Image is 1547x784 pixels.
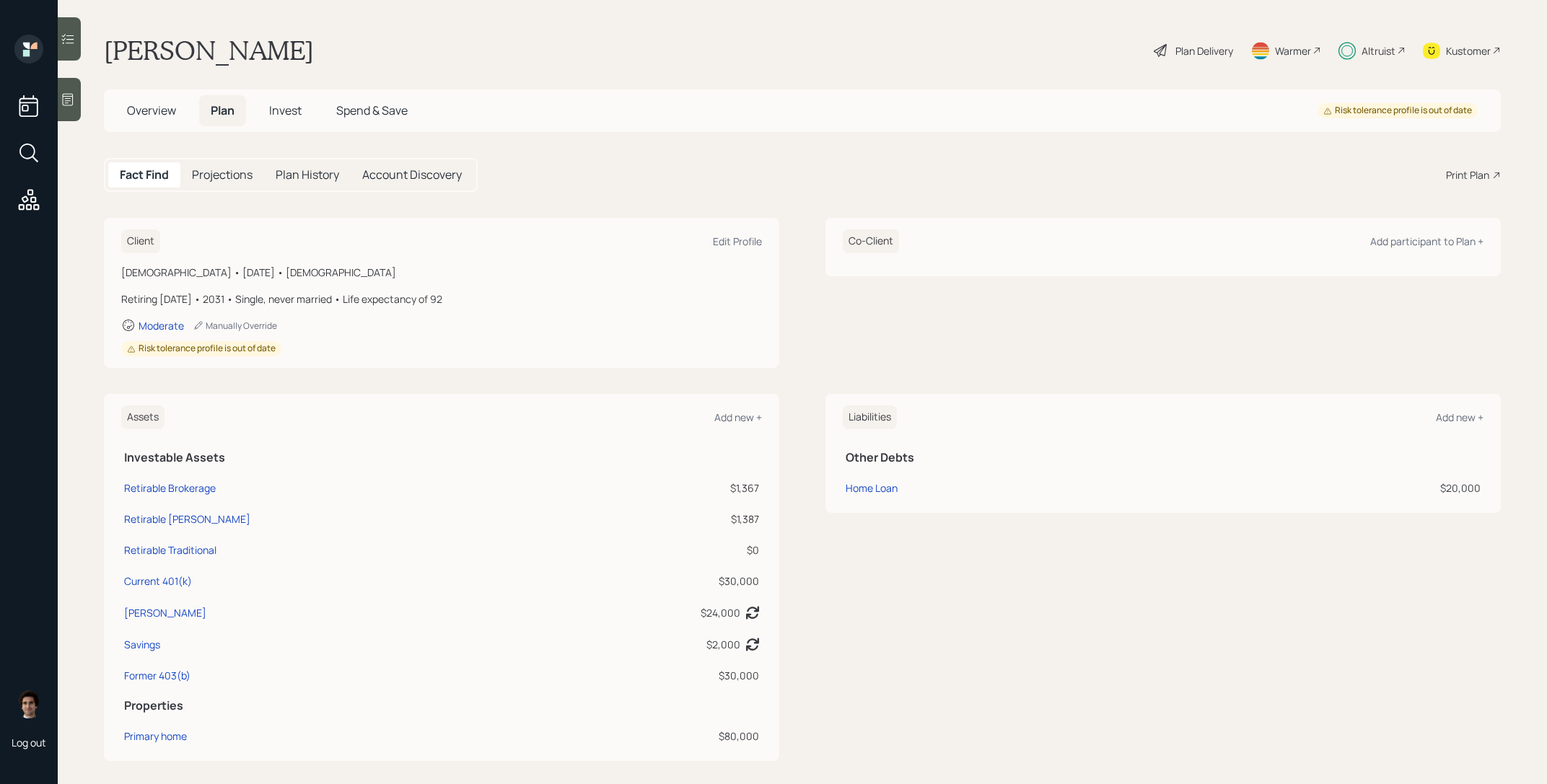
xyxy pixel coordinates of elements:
h1: [PERSON_NAME] [104,35,314,66]
div: Add new + [714,410,762,424]
div: $0 [555,542,759,558]
div: Risk tolerance profile is out of date [1323,105,1472,117]
div: $1,367 [555,480,759,495]
div: $30,000 [555,573,759,589]
span: Invest [269,102,302,118]
div: Moderate [139,319,184,332]
h5: Projections [192,168,253,182]
div: Add participant to Plan + [1370,234,1484,248]
div: [DEMOGRAPHIC_DATA] • [DATE] • [DEMOGRAPHIC_DATA] [121,265,762,280]
div: Plan Delivery [1175,43,1233,58]
h5: Account Discovery [362,168,462,182]
h5: Fact Find [120,168,169,182]
span: Overview [127,102,176,118]
div: Retirable [PERSON_NAME] [124,511,250,527]
div: Home Loan [846,480,898,495]
div: Kustomer [1446,43,1491,58]
div: Retirable Traditional [124,542,216,558]
div: Log out [12,736,46,749]
div: $20,000 [1201,480,1481,495]
h5: Other Debts [846,451,1481,464]
div: Savings [124,637,160,652]
h5: Investable Assets [124,451,759,464]
h6: Liabilities [843,405,897,429]
div: Warmer [1275,43,1311,58]
span: Plan [211,102,235,118]
div: Primary home [124,728,187,744]
div: $30,000 [555,668,759,683]
div: Risk tolerance profile is out of date [127,343,276,355]
div: Print Plan [1446,167,1489,182]
div: Edit Profile [713,234,762,248]
div: Retiring [DATE] • 2031 • Single, never married • Life expectancy of 92 [121,291,762,307]
div: Altruist [1362,43,1395,58]
div: $1,387 [555,511,759,527]
h6: Client [121,229,160,253]
div: $24,000 [701,605,740,620]
div: [PERSON_NAME] [124,605,206,620]
div: Current 401(k) [124,573,192,589]
h5: Plan History [276,168,339,182]
span: Spend & Save [336,102,408,118]
div: Add new + [1436,410,1484,424]
h5: Properties [124,699,759,713]
div: $2,000 [706,637,740,652]
div: Manually Override [193,320,277,332]
h6: Co-Client [843,229,899,253]
div: $80,000 [555,728,759,744]
h6: Assets [121,405,165,429]
img: harrison-schaefer-headshot-2.png [14,690,43,718]
div: Retirable Brokerage [124,480,216,495]
div: Former 403(b) [124,668,190,683]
